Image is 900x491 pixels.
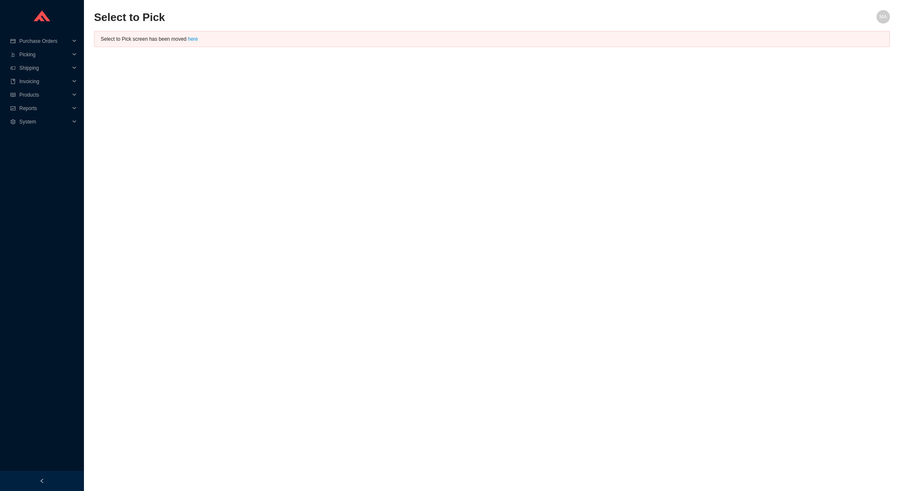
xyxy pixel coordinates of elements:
[19,115,70,129] span: System
[19,34,70,48] span: Purchase Orders
[19,61,70,75] span: Shipping
[19,88,70,102] span: Products
[188,36,198,42] a: here
[19,48,70,61] span: Picking
[10,79,16,84] span: book
[879,10,887,24] span: MA
[10,106,16,111] span: fund
[19,102,70,115] span: Reports
[19,75,70,88] span: Invoicing
[10,39,16,44] span: credit-card
[10,119,16,124] span: setting
[101,35,883,43] div: Select to Pick screen has been moved
[10,92,16,97] span: read
[94,10,691,25] h2: Select to Pick
[39,478,44,483] span: left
